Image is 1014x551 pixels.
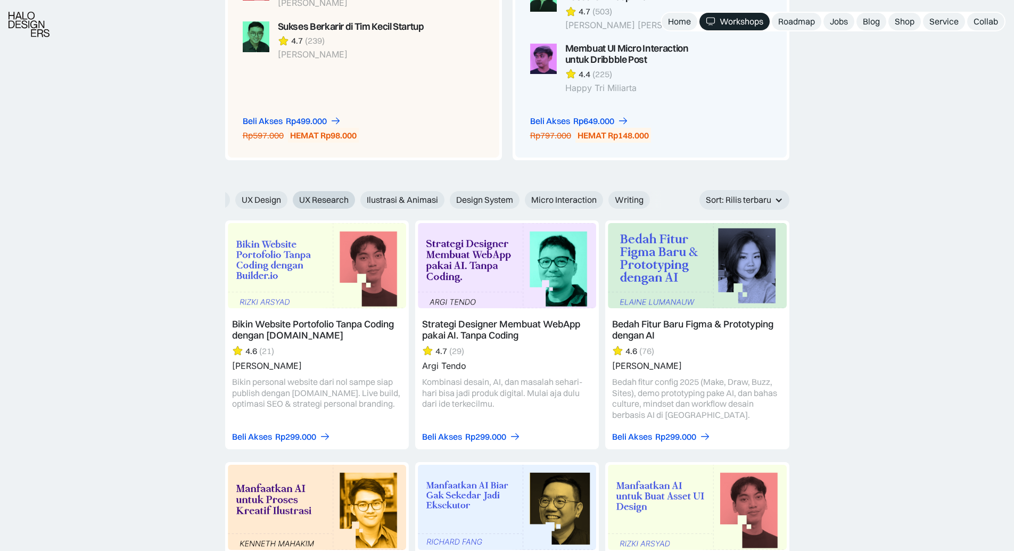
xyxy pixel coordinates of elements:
[305,35,325,46] div: (239)
[856,13,886,30] a: Blog
[830,16,848,27] div: Jobs
[530,116,570,127] div: Beli Akses
[592,69,612,80] div: (225)
[895,16,914,27] div: Shop
[699,190,789,210] div: Sort: Rilis terbaru
[465,431,506,442] div: Rp299.000
[278,21,424,32] div: Sukses Berkarir di Tim Kecil Startup
[592,6,612,17] div: (503)
[243,21,426,60] a: Sukses Berkarir di Tim Kecil Startup4.7(239)[PERSON_NAME]
[579,69,590,80] div: 4.4
[923,13,965,30] a: Service
[974,16,998,27] div: Collab
[422,431,462,442] div: Beli Akses
[531,194,597,205] span: Micro Interaction
[720,16,763,27] div: Workshops
[243,116,283,127] div: Beli Akses
[232,431,272,442] div: Beli Akses
[286,116,327,127] div: Rp499.000
[243,116,341,127] a: Beli AksesRp499.000
[290,130,357,141] div: HEMAT Rp98.000
[243,130,284,141] div: Rp597.000
[530,116,629,127] a: Beli AksesRp649.000
[612,431,652,442] div: Beli Akses
[573,116,614,127] div: Rp649.000
[967,13,1004,30] a: Collab
[655,431,696,442] div: Rp299.000
[888,13,921,30] a: Shop
[772,13,821,30] a: Roadmap
[242,194,281,205] span: UX Design
[662,13,697,30] a: Home
[579,6,590,17] div: 4.7
[225,191,667,209] form: Email Form
[929,16,959,27] div: Service
[565,83,713,93] div: Happy Tri Miliarta
[232,431,331,442] a: Beli AksesRp299.000
[863,16,880,27] div: Blog
[615,194,644,205] span: Writing
[565,20,713,30] div: [PERSON_NAME] [PERSON_NAME]
[530,43,713,93] a: Membuat UI Micro Interaction untuk Dribbble Post4.4(225)Happy Tri Miliarta
[367,194,438,205] span: Ilustrasi & Animasi
[823,13,854,30] a: Jobs
[706,194,771,205] div: Sort: Rilis terbaru
[612,431,711,442] a: Beli AksesRp299.000
[778,16,815,27] div: Roadmap
[275,431,316,442] div: Rp299.000
[565,43,713,65] div: Membuat UI Micro Interaction untuk Dribbble Post
[668,16,691,27] div: Home
[291,35,303,46] div: 4.7
[578,130,649,141] div: HEMAT Rp148.000
[422,431,521,442] a: Beli AksesRp299.000
[299,194,349,205] span: UX Research
[699,13,770,30] a: Workshops
[278,50,424,60] div: [PERSON_NAME]
[456,194,513,205] span: Design System
[530,130,571,141] div: Rp797.000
